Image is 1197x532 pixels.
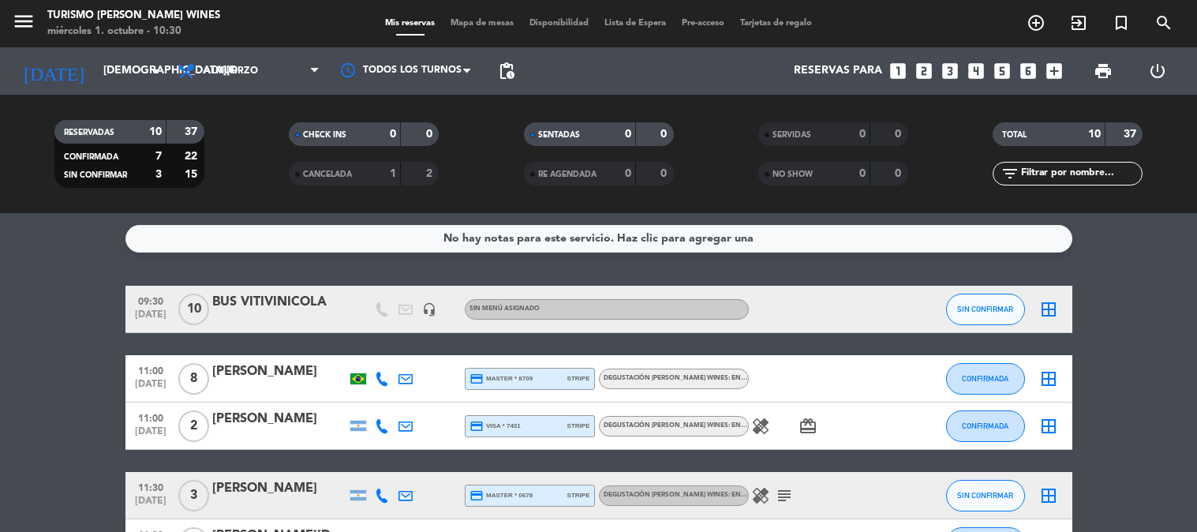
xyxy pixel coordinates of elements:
span: Disponibilidad [522,19,597,28]
strong: 3 [155,169,162,180]
i: border_all [1039,369,1058,388]
i: looks_3 [940,61,960,81]
strong: 0 [895,129,904,140]
div: [PERSON_NAME] [212,362,346,382]
span: stripe [567,373,590,384]
i: turned_in_not [1112,13,1131,32]
span: [DATE] [131,379,170,397]
i: credit_card [469,489,484,503]
strong: 15 [185,169,200,180]
span: [DATE] [131,496,170,514]
i: healing [751,486,770,505]
strong: 0 [859,129,866,140]
i: add_box [1044,61,1064,81]
strong: 37 [185,126,200,137]
strong: 1 [390,168,396,179]
span: Sin menú asignado [469,305,540,312]
i: healing [751,417,770,436]
i: looks_6 [1018,61,1038,81]
span: stripe [567,490,590,500]
span: CONFIRMADA [64,153,118,161]
span: Pre-acceso [674,19,732,28]
span: CHECK INS [303,131,346,139]
span: DEGUSTACIÓN [PERSON_NAME] WINES: EN SÍNTESIS [604,492,771,498]
span: RESERVADAS [64,129,114,137]
button: SIN CONFIRMAR [946,480,1025,511]
i: power_settings_new [1148,62,1167,81]
div: [PERSON_NAME] [212,409,346,429]
span: [DATE] [131,309,170,328]
i: [DATE] [12,54,95,88]
span: Tarjetas de regalo [732,19,820,28]
strong: 10 [1088,129,1101,140]
i: looks_5 [992,61,1012,81]
span: 8 [178,363,209,395]
strong: 0 [660,129,670,140]
button: CONFIRMADA [946,410,1025,442]
span: SERVIDAS [772,131,811,139]
strong: 7 [155,151,162,162]
strong: 0 [390,129,396,140]
span: DEGUSTACIÓN [PERSON_NAME] WINES: EN SÍNTESIS - IDIOMA INGLES [604,375,825,381]
span: print [1094,62,1113,81]
strong: 22 [185,151,200,162]
i: search [1154,13,1173,32]
span: pending_actions [497,62,516,81]
i: exit_to_app [1069,13,1088,32]
span: 11:00 [131,361,170,379]
i: arrow_drop_down [147,62,166,81]
i: menu [12,9,36,33]
i: headset_mic [422,302,436,317]
span: Reservas para [794,65,882,77]
span: RE AGENDADA [538,170,597,178]
strong: 37 [1124,129,1139,140]
span: master * 8709 [469,372,533,386]
span: 3 [178,480,209,511]
span: CANCELADA [303,170,352,178]
div: Turismo [PERSON_NAME] Wines [47,8,220,24]
i: credit_card [469,372,484,386]
span: Almuerzo [204,66,258,77]
span: 09:30 [131,291,170,309]
strong: 0 [660,168,670,179]
span: Lista de Espera [597,19,674,28]
span: SENTADAS [538,131,580,139]
i: card_giftcard [799,417,817,436]
span: 10 [178,294,209,325]
span: Mis reservas [377,19,443,28]
i: subject [775,486,794,505]
strong: 0 [625,129,631,140]
i: filter_list [1001,164,1019,183]
span: visa * 7431 [469,419,521,433]
i: border_all [1039,417,1058,436]
strong: 0 [625,168,631,179]
span: 2 [178,410,209,442]
span: [DATE] [131,426,170,444]
input: Filtrar por nombre... [1019,165,1142,182]
i: looks_two [914,61,934,81]
span: 11:30 [131,478,170,496]
span: 11:00 [131,408,170,426]
button: SIN CONFIRMAR [946,294,1025,325]
span: SIN CONFIRMAR [957,491,1013,500]
strong: 0 [895,168,904,179]
div: LOG OUT [1131,47,1185,95]
i: looks_one [888,61,908,81]
span: SIN CONFIRMAR [64,171,127,179]
strong: 10 [149,126,162,137]
button: CONFIRMADA [946,363,1025,395]
span: NO SHOW [772,170,813,178]
i: border_all [1039,486,1058,505]
span: master * 0678 [469,489,533,503]
i: border_all [1039,300,1058,319]
span: CONFIRMADA [962,374,1008,383]
i: add_circle_outline [1027,13,1046,32]
div: BUS VITIVINICOLA [212,292,346,313]
span: TOTAL [1002,131,1027,139]
strong: 2 [426,168,436,179]
div: miércoles 1. octubre - 10:30 [47,24,220,39]
div: No hay notas para este servicio. Haz clic para agregar una [443,230,754,248]
i: looks_4 [966,61,986,81]
span: Mapa de mesas [443,19,522,28]
span: stripe [567,421,590,431]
